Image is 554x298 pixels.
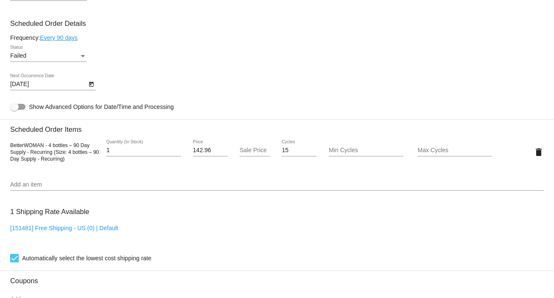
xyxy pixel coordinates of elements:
[10,34,544,41] div: Frequency:
[282,147,317,154] input: Cycles
[418,147,492,154] input: Max Cycles
[240,147,269,154] input: Sale Price
[10,81,87,88] input: Next Occurrence Date
[10,225,118,231] a: [151481] Free Shipping - US (0) | Default
[329,147,403,154] input: Min Cycles
[106,147,181,154] input: Quantity (In Stock)
[10,181,544,188] input: Add an item
[87,79,96,88] button: Open calendar
[10,53,87,59] mat-select: Status
[10,270,544,285] h3: Coupons
[10,52,26,59] span: Failed
[22,253,151,263] span: Automatically select the lowest cost shipping rate
[29,103,174,111] span: Show Advanced Options for Date/Time and Processing
[10,119,544,134] h3: Scheduled Order Items
[10,19,544,28] h3: Scheduled Order Details
[40,34,78,41] a: Every 90 days
[10,142,99,162] span: BetterWOMAN - 4 bottles – 90 Day Supply - Recurring (Size: 4 bottles – 90 Day Supply - Recurring)
[534,147,544,157] mat-icon: delete
[193,147,228,154] input: Price
[10,203,89,221] h3: 1 Shipping Rate Available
